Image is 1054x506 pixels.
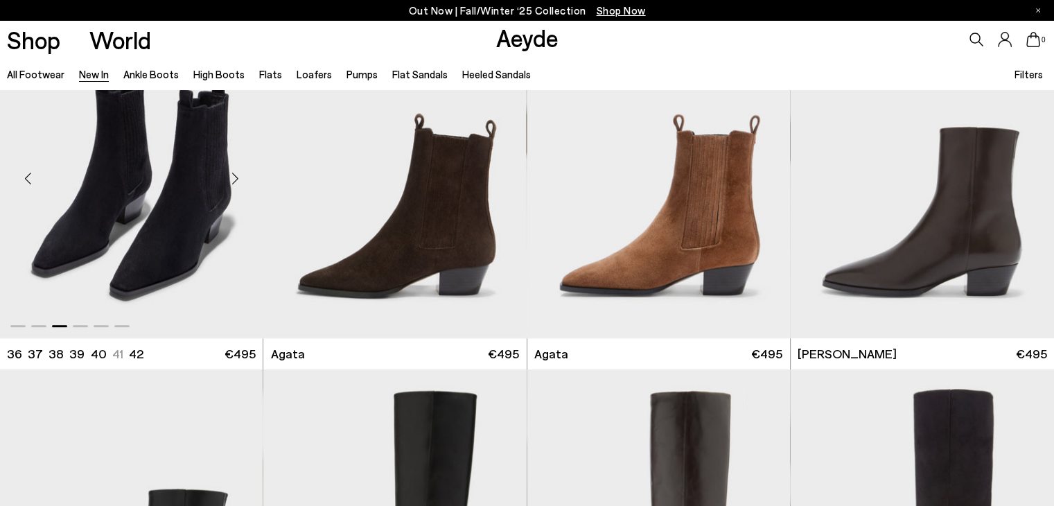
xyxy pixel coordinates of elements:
span: 0 [1040,36,1047,44]
a: New In [79,68,109,80]
span: Filters [1015,68,1043,80]
a: Shop [7,28,60,52]
div: 1 / 6 [527,8,790,338]
img: Agata Suede Ankle Boots [263,8,525,338]
a: Ankle Boots [123,68,179,80]
span: Navigate to /collections/new-in [597,4,646,17]
img: Agata Suede Ankle Boots [790,8,1053,338]
li: 36 [7,345,22,363]
div: 1 / 6 [263,8,526,338]
a: All Footwear [7,68,64,80]
a: Flat Sandals [392,68,448,80]
a: Pumps [346,68,378,80]
p: Out Now | Fall/Winter ‘25 Collection [409,2,646,19]
a: Aeyde [496,23,559,52]
a: Agata €495 [527,338,790,369]
img: Agata Suede Ankle Boots [526,8,789,338]
a: [PERSON_NAME] €495 [791,338,1054,369]
span: €495 [488,345,519,363]
li: 37 [28,345,43,363]
img: Agata Suede Ankle Boots [527,8,790,338]
span: €495 [225,345,256,363]
ul: variant [7,345,139,363]
a: Heeled Sandals [462,68,531,80]
span: €495 [1016,345,1047,363]
div: 2 / 6 [526,8,789,338]
div: 4 / 6 [263,8,525,338]
a: World [89,28,151,52]
div: Next slide [214,157,256,199]
li: 38 [49,345,64,363]
div: 2 / 6 [790,8,1053,338]
li: 40 [90,345,106,363]
a: Agata €495 [263,338,526,369]
div: Previous slide [7,157,49,199]
a: 6 / 6 1 / 6 2 / 6 3 / 6 4 / 6 5 / 6 6 / 6 1 / 6 Next slide Previous slide [263,8,526,338]
a: Flats [259,68,282,80]
span: Agata [534,345,568,363]
li: 42 [128,345,143,363]
span: [PERSON_NAME] [798,345,897,363]
li: 39 [69,345,85,363]
img: Agata Suede Ankle Boots [263,8,526,338]
span: Agata [271,345,305,363]
a: 0 [1026,32,1040,47]
span: €495 [751,345,782,363]
a: Loafers [297,68,332,80]
a: High Boots [193,68,245,80]
img: Baba Pointed Cowboy Boots [791,8,1054,338]
a: 6 / 6 1 / 6 2 / 6 3 / 6 4 / 6 5 / 6 6 / 6 1 / 6 Next slide Previous slide [527,8,790,338]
